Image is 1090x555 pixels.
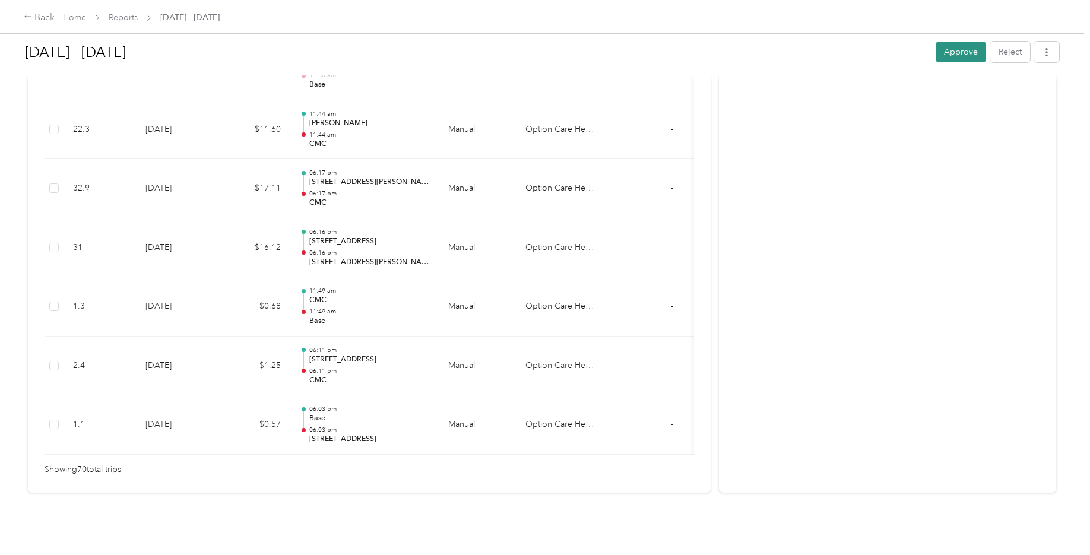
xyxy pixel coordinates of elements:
p: [STREET_ADDRESS] [309,354,429,365]
p: 06:11 pm [309,346,429,354]
p: CMC [309,295,429,306]
td: $16.12 [219,218,290,278]
td: 22.3 [64,100,136,160]
p: 06:03 pm [309,426,429,434]
td: [DATE] [136,159,219,218]
span: - [671,183,673,193]
span: - [671,124,673,134]
p: 06:03 pm [309,405,429,413]
td: [DATE] [136,277,219,337]
td: Option Care Health [516,337,605,396]
p: 11:44 am [309,110,429,118]
td: $1.25 [219,337,290,396]
td: 32.9 [64,159,136,218]
td: $17.11 [219,159,290,218]
td: Manual [439,395,516,455]
td: Option Care Health [516,159,605,218]
span: Showing 70 total trips [45,463,121,476]
p: 11:49 am [309,307,429,316]
span: - [671,242,673,252]
a: Home [63,12,86,23]
p: [PERSON_NAME] [309,118,429,129]
td: Manual [439,337,516,396]
p: 06:16 pm [309,249,429,257]
span: [DATE] - [DATE] [160,11,220,24]
td: [DATE] [136,337,219,396]
td: Option Care Health [516,218,605,278]
td: [DATE] [136,100,219,160]
a: Reports [109,12,138,23]
p: Base [309,413,429,424]
p: 11:44 am [309,131,429,139]
td: Option Care Health [516,395,605,455]
button: Reject [990,42,1030,62]
iframe: Everlance-gr Chat Button Frame [1024,489,1090,555]
p: 06:17 pm [309,189,429,198]
p: Base [309,80,429,90]
p: CMC [309,375,429,386]
td: $11.60 [219,100,290,160]
span: - [671,419,673,429]
span: - [671,301,673,311]
p: [STREET_ADDRESS][PERSON_NAME] [309,257,429,268]
p: Base [309,316,429,326]
td: 1.1 [64,395,136,455]
td: Manual [439,100,516,160]
p: 06:11 pm [309,367,429,375]
p: 06:16 pm [309,228,429,236]
p: CMC [309,139,429,150]
td: [DATE] [136,395,219,455]
p: 11:49 am [309,287,429,295]
td: Option Care Health [516,100,605,160]
td: 2.4 [64,337,136,396]
td: $0.57 [219,395,290,455]
p: [STREET_ADDRESS] [309,434,429,445]
button: Approve [936,42,986,62]
div: Back [24,11,55,25]
span: - [671,360,673,370]
td: Manual [439,277,516,337]
td: Manual [439,218,516,278]
td: Manual [439,159,516,218]
td: 31 [64,218,136,278]
td: [DATE] [136,218,219,278]
p: [STREET_ADDRESS] [309,236,429,247]
p: [STREET_ADDRESS][PERSON_NAME] [309,177,429,188]
p: 06:17 pm [309,169,429,177]
td: $0.68 [219,277,290,337]
h1: Sep 1 - 30, 2025 [25,38,927,66]
td: 1.3 [64,277,136,337]
td: Option Care Health [516,277,605,337]
p: CMC [309,198,429,208]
